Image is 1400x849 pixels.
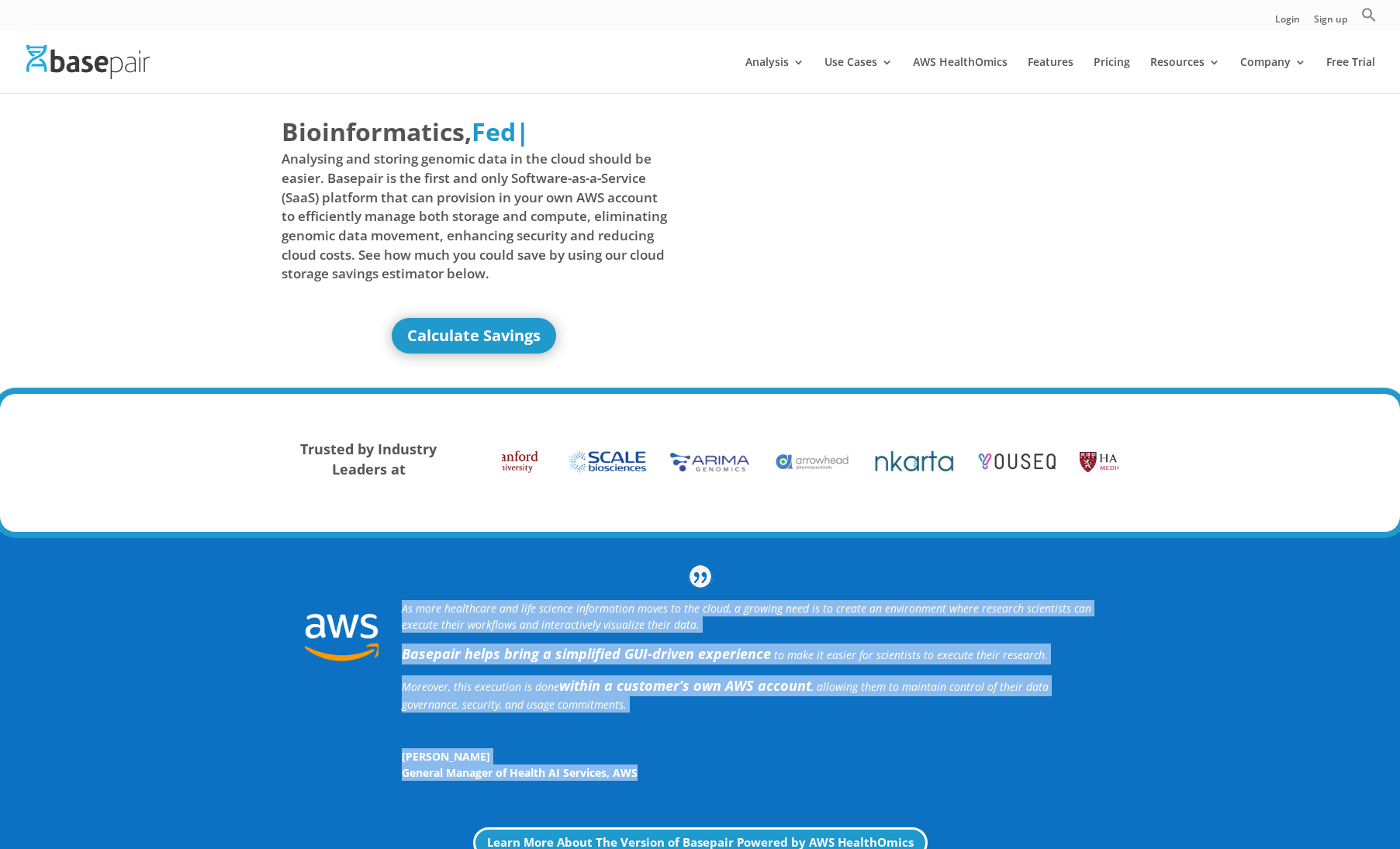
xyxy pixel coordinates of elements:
b: within a customer’s own AWS account [559,676,811,695]
a: Pricing [1094,57,1130,93]
a: Free Trial [1326,57,1375,93]
a: AWS HealthOmics [913,57,1008,93]
a: Analysis [745,57,804,93]
span: Fed [472,115,516,148]
strong: Basepair helps bring a simplified GUI-driven experience [402,644,771,663]
a: Resources [1150,57,1220,93]
span: [PERSON_NAME] [402,748,1096,764]
span: AWS [613,765,638,780]
a: Features [1028,57,1073,93]
a: Use Cases [824,57,893,93]
span: | [516,115,530,148]
a: Calculate Savings [392,318,556,354]
iframe: Drift Widget Chat Controller [1322,771,1381,830]
span: Analysing and storing genomic data in the cloud should be easier. Basepair is the first and only ... [282,150,668,283]
span: Moreover, this execution is done , allowing them to maintain control of their data governance, se... [402,679,1049,712]
strong: Trusted by Industry Leaders at [300,440,437,478]
a: Company [1240,57,1306,93]
svg: Search [1361,7,1377,22]
span: , [607,765,610,780]
i: As more healthcare and life science information moves to the cloud, a growing need is to create a... [402,601,1091,632]
span: to make it easier for scientists to execute their research. [774,647,1048,662]
span: Bioinformatics, [282,114,472,150]
img: Basepair [26,45,150,78]
span: General Manager of Health AI Services [402,765,607,780]
iframe: Basepair - NGS Analysis Simplified [712,114,1098,331]
a: Login [1275,15,1300,31]
a: Sign up [1314,15,1347,31]
a: Search Icon Link [1361,7,1377,31]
